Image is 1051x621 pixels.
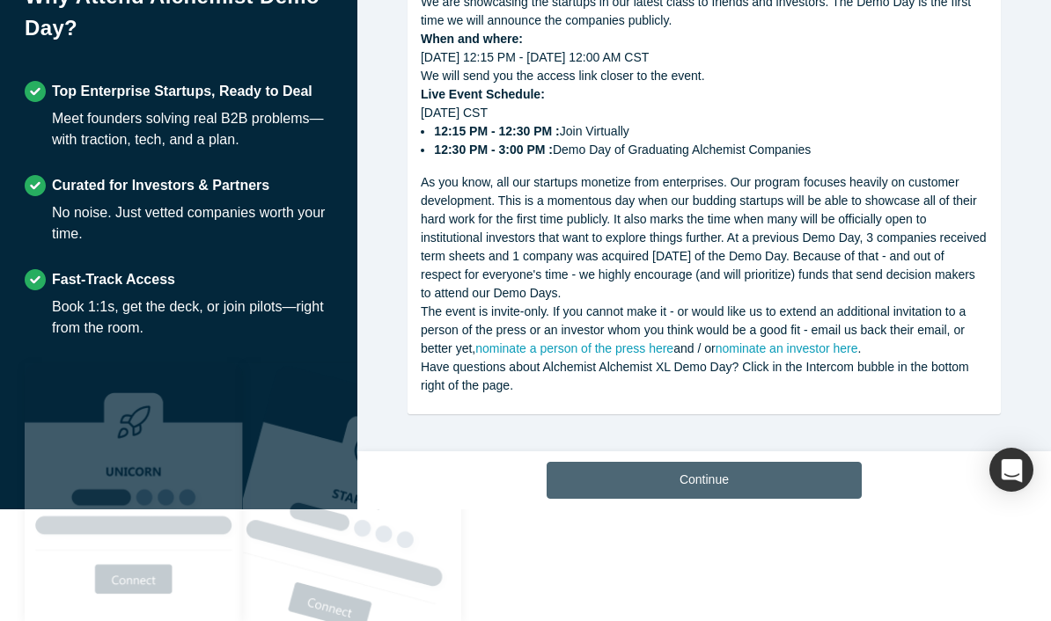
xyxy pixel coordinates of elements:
[421,67,988,85] div: We will send you the access link closer to the event.
[434,124,559,138] strong: 12:15 PM - 12:30 PM :
[434,122,988,141] li: Join Virtually
[434,142,553,157] strong: 12:30 PM - 3:00 PM :
[421,32,523,46] strong: When and where:
[434,141,988,159] li: Demo Day of Graduating Alchemist Companies
[547,462,862,499] button: Continue
[52,272,175,287] strong: Fast-Track Access
[421,303,988,358] div: The event is invite-only. If you cannot make it - or would like us to extend an additional invita...
[421,104,988,159] div: [DATE] CST
[421,358,988,395] div: Have questions about Alchemist Alchemist XL Demo Day? Click in the Intercom bubble in the bottom ...
[52,296,333,339] div: Book 1:1s, get the deck, or join pilots—right from the room.
[52,108,333,150] div: Meet founders solving real B2B problems—with traction, tech, and a plan.
[52,178,269,193] strong: Curated for Investors & Partners
[52,84,312,99] strong: Top Enterprise Startups, Ready to Deal
[421,173,988,303] div: As you know, all our startups monetize from enterprises. Our program focuses heavily on customer ...
[716,341,858,355] a: nominate an investor here
[52,202,333,245] div: No noise. Just vetted companies worth your time.
[475,341,673,355] a: nominate a person of the press here
[421,87,545,101] strong: Live Event Schedule:
[421,48,988,67] div: [DATE] 12:15 PM - [DATE] 12:00 AM CST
